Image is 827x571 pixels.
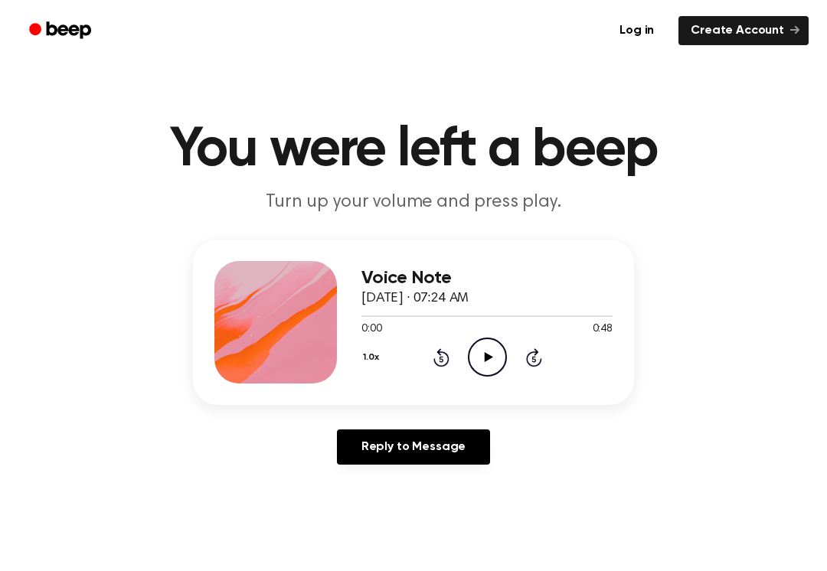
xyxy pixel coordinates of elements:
[361,344,384,370] button: 1.0x
[337,429,490,465] a: Reply to Message
[593,321,613,338] span: 0:48
[361,292,469,305] span: [DATE] · 07:24 AM
[21,122,806,178] h1: You were left a beep
[119,190,708,215] p: Turn up your volume and press play.
[361,321,381,338] span: 0:00
[604,13,669,48] a: Log in
[18,16,105,46] a: Beep
[361,268,613,289] h3: Voice Note
[678,16,809,45] a: Create Account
